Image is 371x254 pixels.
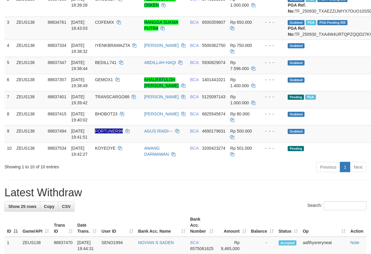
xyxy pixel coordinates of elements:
[144,94,179,99] a: [PERSON_NAME]
[144,112,179,116] a: [PERSON_NAME]
[71,146,88,157] span: [DATE] 19:42:27
[99,214,136,237] th: User ID: activate to sort column ascending
[230,77,249,88] span: Rp 1.400.000
[14,125,45,142] td: ZEUS138
[202,77,226,82] span: Copy 1401441021 to clipboard
[318,20,348,25] span: PGA Pending
[340,162,350,172] a: 1
[288,3,306,14] b: PGA Ref. No:
[144,146,169,157] a: AWANG DARMAWAN
[5,108,14,125] td: 8
[260,128,283,134] div: - - -
[288,20,305,25] span: Grabbed
[288,112,305,117] span: Grabbed
[95,43,130,48] span: IYENKBRAMAZTA
[305,95,316,100] span: Marked by aafsolysreylen
[324,201,366,210] input: Search:
[5,161,150,170] div: Showing 1 to 10 of 10 entries
[348,214,366,237] th: Action
[190,240,199,245] span: BCA
[14,40,45,57] td: ZEUS138
[51,214,75,237] th: Trans ID: activate to sort column ascending
[190,112,199,116] span: BCA
[14,17,45,40] td: ZEUS138
[202,20,226,25] span: Copy 6500359607 to clipboard
[260,42,283,48] div: - - -
[260,94,283,100] div: - - -
[190,43,199,48] span: BCA
[276,214,301,237] th: Status: activate to sort column ascending
[288,26,306,37] b: PGA Ref. No:
[230,146,252,151] span: Rp 501.000
[260,60,283,66] div: - - -
[190,60,199,65] span: BCA
[95,146,115,151] span: KOYEOYE
[48,20,66,25] span: 88834761
[230,94,249,105] span: Rp 1.000.000
[95,112,117,116] span: BHOBOT23
[230,112,250,116] span: Rp 80.000
[5,125,14,142] td: 9
[95,77,113,82] span: GEMOX1
[14,57,45,74] td: ZEUS138
[48,94,66,99] span: 88837401
[138,240,174,245] a: NOVIAN S SADEN
[288,146,304,151] span: Pending
[190,94,199,99] span: BCA
[216,214,249,237] th: Amount: activate to sort column ascending
[306,20,316,25] span: Marked by aafsolysreylen
[48,77,66,82] span: 88837357
[144,60,176,65] a: ABDILLAH HAQI
[288,95,304,100] span: Pending
[5,91,14,108] td: 7
[202,43,226,48] span: Copy 5500362750 to clipboard
[48,60,66,65] span: 88837347
[288,78,305,83] span: Grabbed
[288,60,305,66] span: Grabbed
[58,201,75,212] a: CSV
[144,129,173,133] a: AGUS RIADI---
[71,112,88,122] span: [DATE] 19:40:02
[316,162,340,172] a: Previous
[260,145,283,151] div: - - -
[95,94,129,99] span: TRANSCARGO88
[71,60,88,71] span: [DATE] 19:38:44
[188,214,216,237] th: Bank Acc. Number: activate to sort column ascending
[351,240,360,245] a: Note
[288,129,305,134] span: Grabbed
[5,17,14,40] td: 3
[5,201,40,212] a: Show 25 rows
[5,142,14,160] td: 10
[190,77,199,82] span: BCA
[95,20,114,25] span: COFEMIX
[230,20,252,25] span: Rp 650.000
[190,146,199,151] span: BCA
[14,74,45,91] td: ZEUS138
[14,142,45,160] td: ZEUS138
[190,246,214,251] span: Copy 6575061625 to clipboard
[48,43,66,48] span: 88837334
[95,60,117,65] span: BEDILL741
[136,214,188,237] th: Bank Acc. Name: activate to sort column ascending
[14,91,45,108] td: ZEUS138
[279,240,297,246] span: Accepted
[62,204,71,209] span: CSV
[190,129,199,133] span: BCA
[71,20,88,31] span: [DATE] 18:43:03
[300,214,348,237] th: Op: activate to sort column ascending
[5,57,14,74] td: 5
[230,60,249,71] span: Rp 7.596.000
[5,74,14,91] td: 6
[288,43,305,48] span: Grabbed
[202,60,226,65] span: Copy 5930829074 to clipboard
[95,129,123,133] span: Nama rekening ada tanda titik/strip, harap diedit
[202,146,226,151] span: Copy 3200423274 to clipboard
[5,187,366,199] h1: Latest Withdraw
[260,19,283,25] div: - - -
[48,129,66,133] span: 88837494
[202,112,226,116] span: Copy 6825545674 to clipboard
[75,214,99,237] th: Date Trans.: activate to sort column ascending
[8,204,36,209] span: Show 25 rows
[5,214,20,237] th: ID: activate to sort column descending
[190,20,199,25] span: BCA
